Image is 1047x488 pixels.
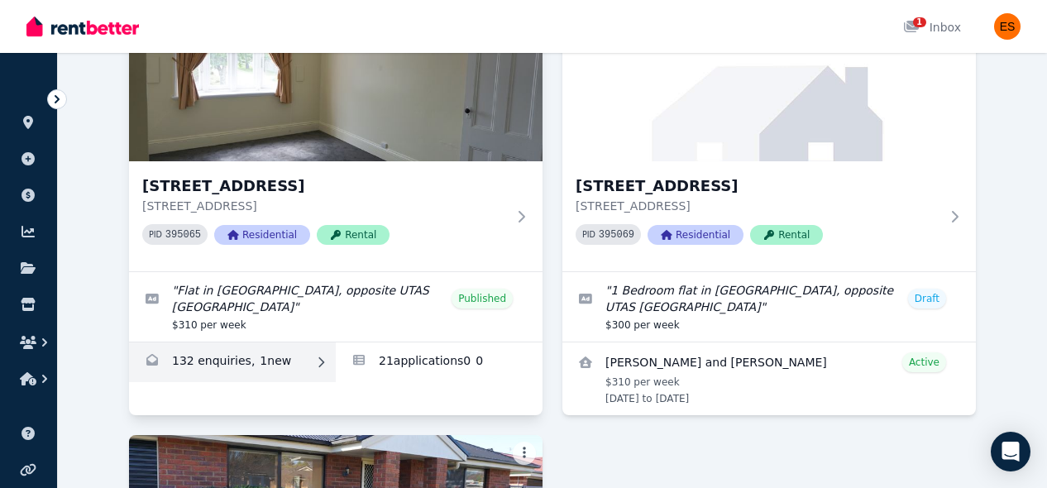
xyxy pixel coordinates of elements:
span: Rental [750,225,823,245]
div: Inbox [903,19,961,36]
small: PID [582,230,595,239]
a: Unit 2/55 Invermay Rd, Invermay[STREET_ADDRESS][STREET_ADDRESS]PID 395065ResidentialRental [129,2,543,271]
code: 395069 [599,229,634,241]
img: Unit 2/55 Invermay Rd, Invermay [129,2,543,161]
img: Unit 1/55 Invermay Rd, Invermay [562,2,976,161]
a: Applications for Unit 2/55 Invermay Rd, Invermay [336,342,543,382]
a: Unit 1/55 Invermay Rd, Invermay[STREET_ADDRESS][STREET_ADDRESS]PID 395069ResidentialRental [562,2,976,271]
small: PID [149,230,162,239]
a: Enquiries for Unit 2/55 Invermay Rd, Invermay [129,342,336,382]
span: Residential [214,225,310,245]
button: More options [513,442,536,465]
a: Edit listing: Flat in Invermay, opposite UTAS Inveresk Campus [129,272,543,342]
h3: [STREET_ADDRESS] [576,175,939,198]
span: Residential [648,225,743,245]
h3: [STREET_ADDRESS] [142,175,506,198]
img: Evangeline Samoilov [994,13,1021,40]
code: 395065 [165,229,201,241]
span: 1 [913,17,926,27]
a: Edit listing: 1 Bedroom flat in Invermay, opposite UTAS Inveresk Campus [562,272,976,342]
span: Rental [317,225,390,245]
p: [STREET_ADDRESS] [576,198,939,214]
div: Open Intercom Messenger [991,432,1030,471]
a: View details for Alexander and Jacqueline Altman [562,342,976,415]
p: [STREET_ADDRESS] [142,198,506,214]
img: RentBetter [26,14,139,39]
